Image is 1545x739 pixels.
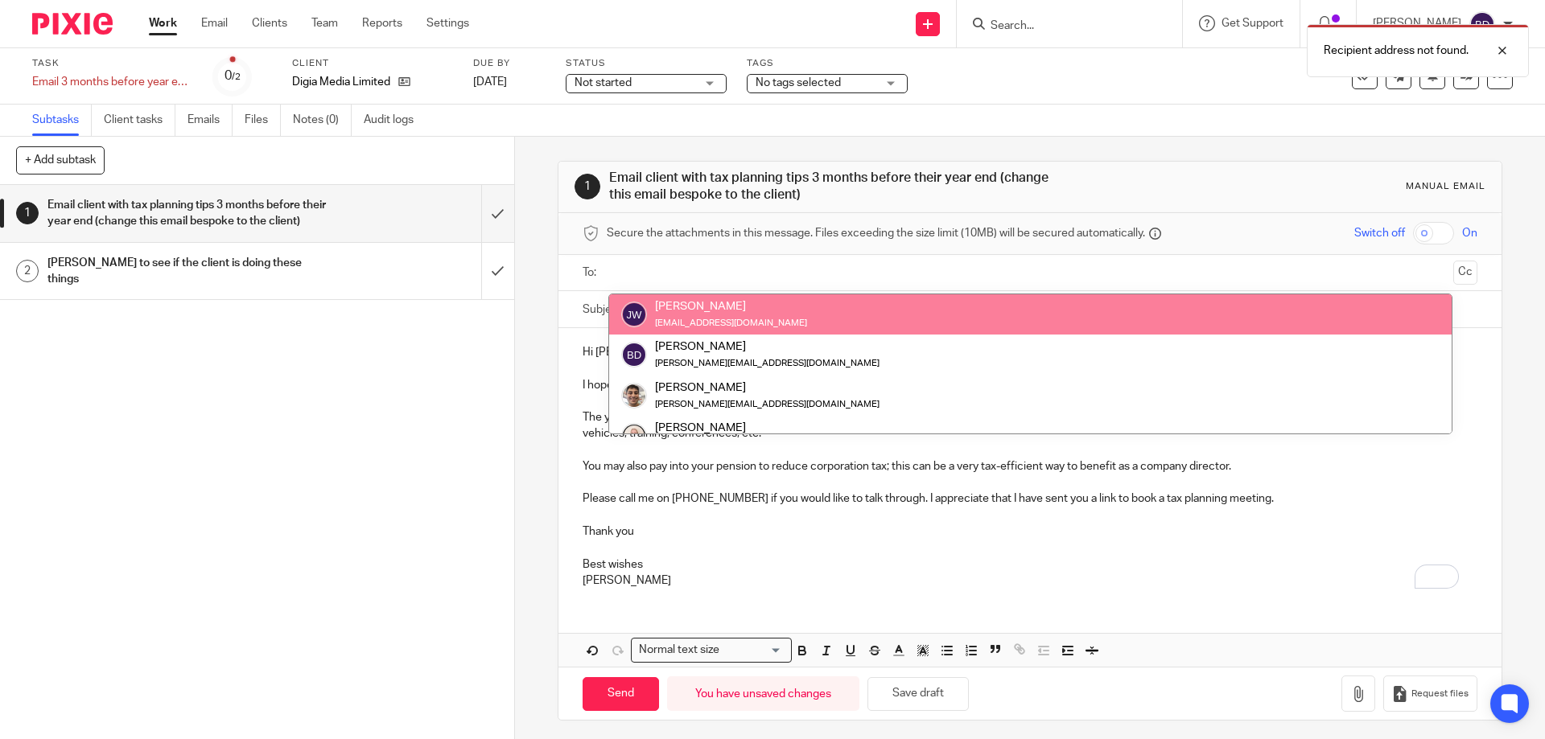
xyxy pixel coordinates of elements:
h1: [PERSON_NAME] to see if the client is doing these things [47,251,326,292]
a: Clients [252,15,287,31]
p: Digia Media Limited [292,74,390,90]
span: Secure the attachments in this message. Files exceeding the size limit (10MB) will be secured aut... [607,225,1145,241]
img: Screenshot_20240416_122419_LinkedIn.jpg [621,423,647,449]
button: + Add subtask [16,146,105,174]
span: Not started [575,77,632,88]
div: 2 [16,260,39,282]
img: svg%3E [621,302,647,327]
img: svg%3E [1469,11,1495,37]
p: I hope you are well. [583,377,1477,393]
a: Files [245,105,281,136]
label: Due by [473,57,546,70]
label: To: [583,265,600,281]
input: Send [583,677,659,712]
a: Client tasks [104,105,175,136]
small: /2 [232,72,241,81]
p: Hi [PERSON_NAME] [583,344,1477,360]
span: Normal text size [635,642,723,659]
a: Settings [426,15,469,31]
span: Switch off [1354,225,1405,241]
label: Status [566,57,727,70]
div: To enrich screen reader interactions, please activate Accessibility in Grammarly extension settings [558,328,1501,601]
div: 1 [16,202,39,224]
small: [PERSON_NAME][EMAIL_ADDRESS][DOMAIN_NAME] [655,359,880,367]
div: [PERSON_NAME] [655,420,880,436]
a: Work [149,15,177,31]
a: Team [311,15,338,31]
h1: Email client with tax planning tips 3 months before their year end (change this email bespoke to ... [609,170,1065,204]
a: Audit logs [364,105,426,136]
a: Reports [362,15,402,31]
div: 1 [575,174,600,199]
label: Client [292,57,453,70]
div: [PERSON_NAME] [655,339,880,355]
h1: Email client with tax planning tips 3 months before their year end (change this email bespoke to ... [47,193,326,234]
p: Please call me on [PHONE_NUMBER] if you would like to talk through. I appreciate that I have sent... [583,491,1477,507]
label: Subject: [583,302,624,318]
div: Email 3 months before year end for TAX PLANNING [32,74,193,90]
span: No tags selected [756,77,841,88]
img: PXL_20240409_141816916.jpg [621,382,647,408]
button: Cc [1453,261,1477,285]
p: You may also pay into your pension to reduce corporation tax; this can be a very tax-efficient wa... [583,458,1477,474]
span: Request files [1411,688,1469,700]
small: [PERSON_NAME][EMAIL_ADDRESS][DOMAIN_NAME] [655,399,880,408]
p: Recipient address not found. [1324,43,1469,59]
label: Task [32,57,193,70]
button: Save draft [867,677,969,712]
label: Tags [747,57,908,70]
div: [PERSON_NAME] [655,379,880,395]
div: Manual email [1406,180,1485,193]
a: Subtasks [32,105,92,136]
span: [DATE] [473,76,507,88]
p: Best wishes [583,556,1477,573]
div: 0 [225,67,241,85]
p: Thank you [583,523,1477,540]
p: The year-end is approaching for Digia Media Limited. To reduce the corporation tax liability, you... [583,409,1477,442]
a: Emails [187,105,233,136]
a: Email [201,15,228,31]
div: You have unsaved changes [667,676,859,711]
a: Notes (0) [293,105,352,136]
div: Search for option [631,638,792,663]
p: [PERSON_NAME] [583,573,1477,589]
img: Pixie [32,13,113,35]
div: [PERSON_NAME] [655,298,807,314]
span: On [1462,225,1477,241]
button: Request files [1383,675,1477,712]
input: Search for option [724,642,782,659]
small: [EMAIL_ADDRESS][DOMAIN_NAME] [655,318,807,327]
img: svg%3E [621,342,647,367]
